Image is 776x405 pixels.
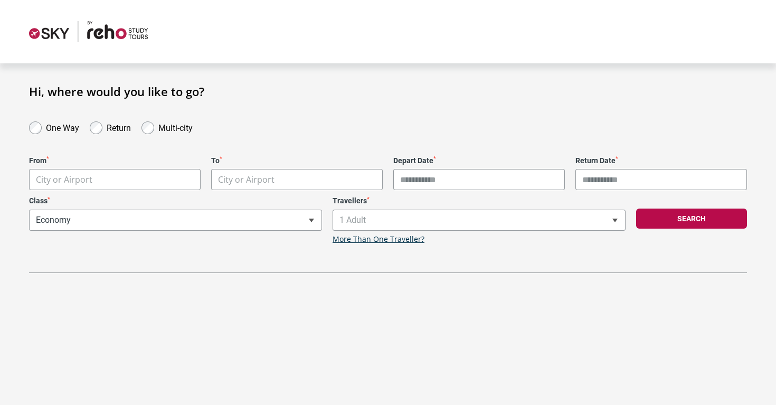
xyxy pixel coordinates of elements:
[30,210,321,230] span: Economy
[333,210,626,231] span: 1 Adult
[218,174,275,185] span: City or Airport
[333,210,625,230] span: 1 Adult
[158,120,193,133] label: Multi-city
[29,156,201,165] label: From
[211,169,383,190] span: City or Airport
[29,196,322,205] label: Class
[333,235,424,244] a: More Than One Traveller?
[107,120,131,133] label: Return
[30,169,200,190] span: City or Airport
[212,169,382,190] span: City or Airport
[46,120,79,133] label: One Way
[29,210,322,231] span: Economy
[211,156,383,165] label: To
[36,174,92,185] span: City or Airport
[393,156,565,165] label: Depart Date
[333,196,626,205] label: Travellers
[29,84,747,98] h1: Hi, where would you like to go?
[575,156,747,165] label: Return Date
[636,209,747,229] button: Search
[29,169,201,190] span: City or Airport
